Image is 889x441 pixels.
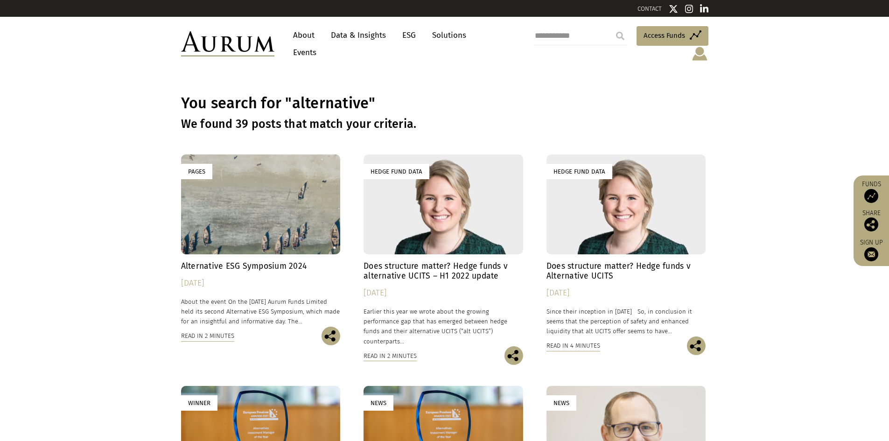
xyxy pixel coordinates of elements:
[691,46,708,62] img: account-icon.svg
[364,307,523,346] p: Earlier this year we wrote about the growing performance gap that has emerged between hedge funds...
[864,189,878,203] img: Access Funds
[181,277,341,290] div: [DATE]
[644,30,685,41] span: Access Funds
[181,331,234,341] div: Read in 2 minutes
[687,336,706,355] img: Share this post
[181,164,212,179] div: Pages
[858,210,884,231] div: Share
[288,44,316,61] a: Events
[546,395,576,411] div: News
[181,31,274,56] img: Aurum
[364,287,523,300] div: [DATE]
[364,395,393,411] div: News
[398,27,420,44] a: ESG
[864,217,878,231] img: Share this post
[611,27,630,45] input: Submit
[669,4,678,14] img: Twitter icon
[288,27,319,44] a: About
[546,341,600,351] div: Read in 4 minutes
[546,261,706,281] h4: Does structure matter? Hedge funds v Alternative UCITS
[637,26,708,46] a: Access Funds
[700,4,708,14] img: Linkedin icon
[858,238,884,261] a: Sign up
[181,297,341,326] p: About the event On the [DATE] Aurum Funds Limited held its second Alternative ESG Symposium, whic...
[326,27,391,44] a: Data & Insights
[546,287,706,300] div: [DATE]
[364,164,429,179] div: Hedge Fund Data
[504,346,523,365] img: Share this post
[546,307,706,336] p: Since their inception in [DATE] So, in conclusion it seems that the perception of safety and enha...
[181,261,341,271] h4: Alternative ESG Symposium 2024
[181,117,708,131] h3: We found 39 posts that match your criteria.
[546,164,612,179] div: Hedge Fund Data
[181,154,341,326] a: Pages Alternative ESG Symposium 2024 [DATE] About the event On the [DATE] Aurum Funds Limited hel...
[364,351,417,361] div: Read in 2 minutes
[637,5,662,12] a: CONTACT
[364,261,523,281] h4: Does structure matter? Hedge funds v alternative UCITS – H1 2022 update
[685,4,693,14] img: Instagram icon
[864,247,878,261] img: Sign up to our newsletter
[427,27,471,44] a: Solutions
[181,395,217,411] div: Winner
[364,154,523,346] a: Hedge Fund Data Does structure matter? Hedge funds v alternative UCITS – H1 2022 update [DATE] Ea...
[546,154,706,336] a: Hedge Fund Data Does structure matter? Hedge funds v Alternative UCITS [DATE] Since their incepti...
[858,180,884,203] a: Funds
[181,94,708,112] h1: You search for "alternative"
[322,327,340,345] img: Share this post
